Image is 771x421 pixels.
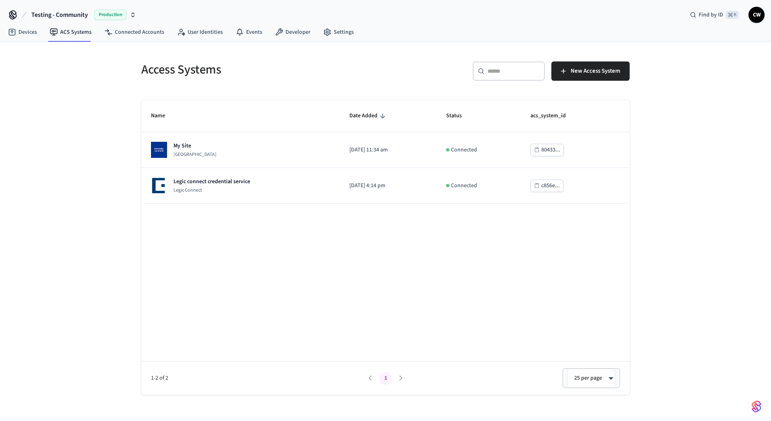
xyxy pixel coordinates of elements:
span: 1-2 of 2 [151,374,363,382]
img: SeamLogoGradient.69752ec5.svg [752,400,761,413]
div: c856e... [541,181,560,191]
button: 80433... [530,144,564,156]
img: Legic Connect Logo [151,178,167,194]
p: [DATE] 11:34 am [349,146,427,154]
span: Testing - Community [31,10,88,20]
p: Connected [451,146,477,154]
a: ACS Systems [43,25,98,39]
span: Find by ID [699,11,723,19]
span: CW [749,8,764,22]
span: ⌘ K [726,11,739,19]
a: Events [229,25,269,39]
div: 25 per page [567,368,615,388]
p: Legic Connect [173,187,250,194]
a: Devices [2,25,43,39]
button: c856e... [530,180,563,192]
a: Settings [317,25,360,39]
h5: Access Systems [141,61,381,78]
p: [DATE] 4:14 pm [349,182,427,190]
button: New Access System [551,61,630,81]
span: acs_system_id [530,110,576,122]
a: User Identities [171,25,229,39]
a: Connected Accounts [98,25,171,39]
img: Dormakaba Community Site Logo [151,142,167,158]
button: CW [749,7,765,23]
span: Status [446,110,472,122]
button: page 1 [379,372,392,385]
nav: pagination navigation [363,372,408,385]
p: Legic connect credential service [173,178,250,186]
div: 80433... [541,145,560,155]
a: Developer [269,25,317,39]
span: Production [94,10,126,20]
span: Name [151,110,175,122]
div: Find by ID⌘ K [683,8,745,22]
p: Connected [451,182,477,190]
table: sticky table [141,100,630,204]
p: [GEOGRAPHIC_DATA] [173,151,216,158]
p: My Site [173,142,216,150]
span: Date Added [349,110,388,122]
span: New Access System [571,66,620,76]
